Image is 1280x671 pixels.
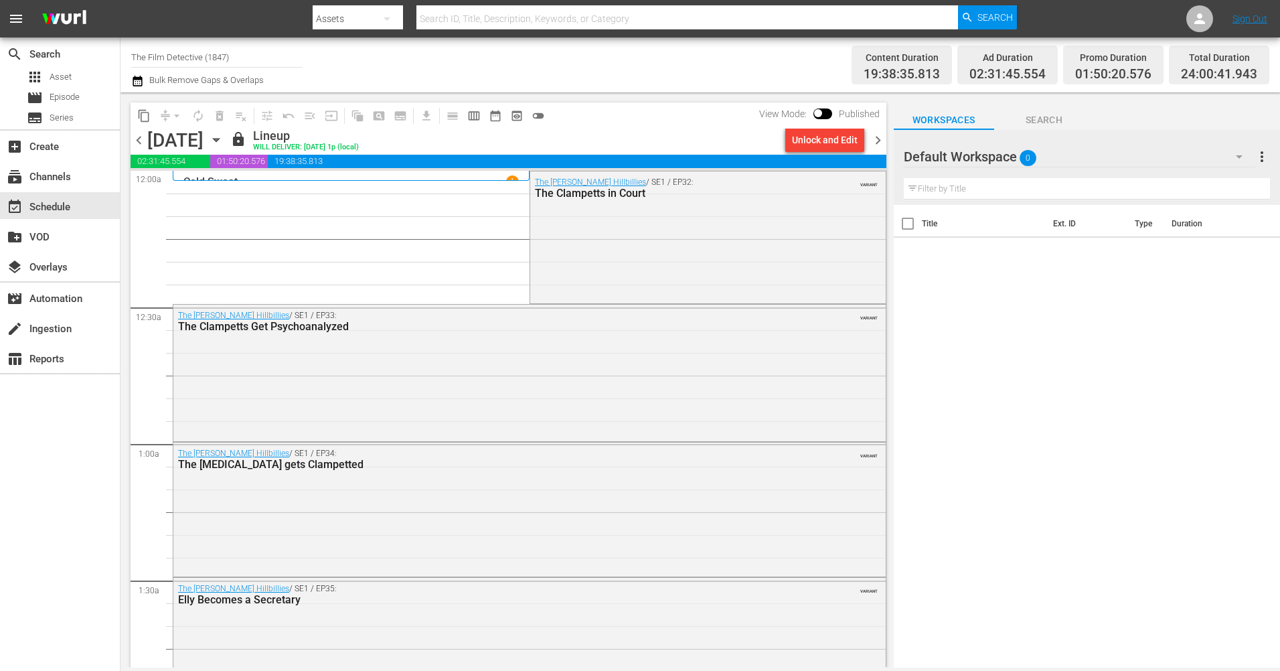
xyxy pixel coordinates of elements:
span: 19:38:35.813 [268,155,886,168]
span: Search [994,112,1095,129]
span: Series [27,110,43,126]
span: Month Calendar View [485,105,506,127]
span: Series [50,111,74,125]
span: menu [8,11,24,27]
span: toggle_off [532,109,545,123]
span: Update Metadata from Key Asset [321,105,342,127]
div: / SE1 / EP33: [178,311,807,333]
span: Asset [50,70,72,84]
span: 24:00:41.943 [1181,67,1257,82]
span: lock [230,131,246,147]
span: Schedule [7,199,23,215]
span: Loop Content [187,105,209,127]
button: Search [958,5,1017,29]
div: Promo Duration [1075,48,1151,67]
span: chevron_right [870,132,886,149]
span: VARIANT [860,447,878,458]
span: Download as CSV [411,102,437,129]
p: Cold Sweat [183,175,238,188]
span: Search [977,5,1013,29]
span: Customize Events [252,102,278,129]
span: Ingestion [7,321,23,337]
th: Title [922,205,1046,242]
span: Automation [7,291,23,307]
span: Fill episodes with ad slates [299,105,321,127]
th: Ext. ID [1045,205,1126,242]
div: The Clampetts in Court [535,187,814,200]
div: / SE1 / EP34: [178,449,807,471]
span: Create Search Block [368,105,390,127]
span: Refresh All Search Blocks [342,102,368,129]
button: Unlock and Edit [785,128,864,152]
a: The [PERSON_NAME] Hillbillies [178,584,289,593]
a: The [PERSON_NAME] Hillbillies [178,449,289,458]
button: more_vert [1254,141,1270,173]
span: 01:50:20.576 [1075,67,1151,82]
span: Create [7,139,23,155]
span: Search [7,46,23,62]
div: Content Duration [864,48,940,67]
span: Select an event to delete [209,105,230,127]
span: 0 [1020,144,1036,172]
span: Bulk Remove Gaps & Overlaps [147,75,264,85]
th: Type [1127,205,1164,242]
div: The [MEDICAL_DATA] gets Clampetted [178,458,807,471]
div: Lineup [253,129,359,143]
img: ans4CAIJ8jUAAAAAAAAAAAAAAAAAAAAAAAAgQb4GAAAAAAAAAAAAAAAAAAAAAAAAJMjXAAAAAAAAAAAAAAAAAAAAAAAAgAT5G... [32,3,96,35]
span: VARIANT [860,309,878,320]
span: Episode [50,90,80,104]
span: VOD [7,229,23,245]
span: Reports [7,351,23,367]
span: VARIANT [860,583,878,593]
div: Total Duration [1181,48,1257,67]
span: Episode [27,90,43,106]
span: 19:38:35.813 [864,67,940,82]
span: Published [832,108,886,119]
span: calendar_view_week_outlined [467,109,481,123]
div: Elly Becomes a Secretary [178,593,807,606]
span: View Backup [506,105,528,127]
span: 01:50:20.576 [210,155,268,168]
span: Remove Gaps & Overlaps [155,105,187,127]
div: Ad Duration [969,48,1046,67]
span: Overlays [7,259,23,275]
span: content_copy [137,109,151,123]
div: The Clampetts Get Psychoanalyzed [178,320,807,333]
span: Asset [27,69,43,85]
span: Create Series Block [390,105,411,127]
span: Revert to Primary Episode [278,105,299,127]
span: Week Calendar View [463,105,485,127]
span: Workspaces [894,112,994,129]
div: / SE1 / EP32: [535,177,814,200]
span: Clear Lineup [230,105,252,127]
span: date_range_outlined [489,109,502,123]
span: 02:31:45.554 [969,67,1046,82]
th: Duration [1164,205,1244,242]
span: Toggle to switch from Published to Draft view. [813,108,823,118]
span: Channels [7,169,23,185]
span: View Mode: [752,108,813,119]
span: Copy Lineup [133,105,155,127]
div: [DATE] [147,129,204,151]
span: Day Calendar View [437,102,463,129]
div: Unlock and Edit [792,128,858,152]
span: preview_outlined [510,109,524,123]
div: WILL DELIVER: [DATE] 1p (local) [253,143,359,152]
a: Sign Out [1232,13,1267,24]
a: The [PERSON_NAME] Hillbillies [178,311,289,320]
a: The [PERSON_NAME] Hillbillies [535,177,646,187]
p: 1 [510,177,515,186]
span: chevron_left [131,132,147,149]
span: 24 hours Lineup View is OFF [528,105,549,127]
span: VARIANT [860,176,878,187]
span: 02:31:45.554 [131,155,210,168]
span: more_vert [1254,149,1270,165]
div: / SE1 / EP35: [178,584,807,606]
div: Default Workspace [904,138,1255,175]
